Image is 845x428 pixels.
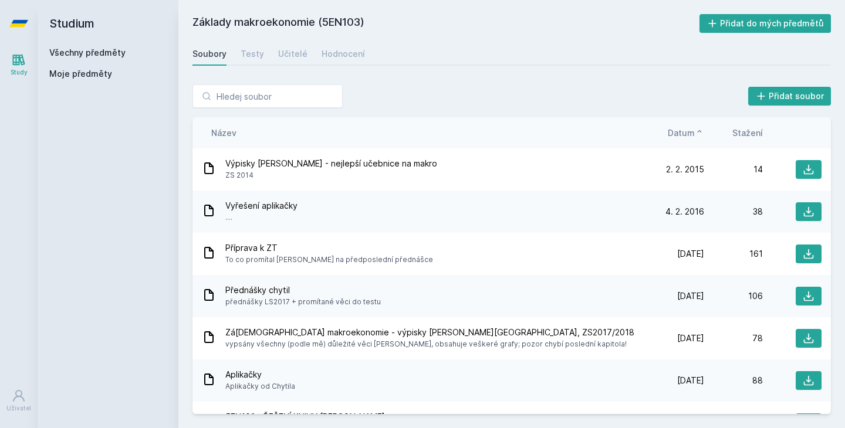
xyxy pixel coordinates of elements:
[704,375,763,386] div: 88
[49,47,126,57] a: Všechny předměty
[677,290,704,302] span: [DATE]
[278,42,307,66] a: Učitelé
[225,200,298,212] span: Vyřešení aplikačky
[225,212,298,223] span: ....
[2,47,35,83] a: Study
[192,48,227,60] div: Soubory
[704,164,763,175] div: 14
[665,206,704,218] span: 4. 2. 2016
[225,411,422,423] span: 5EN103 - ŘEŠENÍ KNIHY [PERSON_NAME]
[225,296,381,308] span: přednášky LS2017 + promítané věci do testu
[278,48,307,60] div: Učitelé
[677,248,704,260] span: [DATE]
[2,383,35,419] a: Uživatel
[192,14,699,33] h2: Základy makroekonomie (5EN103)
[732,127,763,139] button: Stažení
[241,42,264,66] a: Testy
[748,87,832,106] button: Přidat soubor
[322,48,365,60] div: Hodnocení
[677,332,704,344] span: [DATE]
[322,42,365,66] a: Hodnocení
[699,14,832,33] button: Přidat do mých předmětů
[241,48,264,60] div: Testy
[225,254,433,266] span: To co promítal [PERSON_NAME] na předposlední přednášce
[225,381,295,392] span: Aplikačky od Chytila
[668,127,695,139] span: Datum
[192,84,343,108] input: Hledej soubor
[704,290,763,302] div: 106
[225,242,433,254] span: Příprava k ZT
[225,369,295,381] span: Aplikačky
[211,127,236,139] button: Název
[704,206,763,218] div: 38
[6,404,31,413] div: Uživatel
[677,375,704,386] span: [DATE]
[666,164,704,175] span: 2. 2. 2015
[11,68,28,77] div: Study
[704,332,763,344] div: 78
[225,169,437,181] span: ZS 2014
[225,327,634,338] span: Zá[DEMOGRAPHIC_DATA] makroekonomie - výpisky [PERSON_NAME][GEOGRAPHIC_DATA], ZS2017/2018
[704,248,763,260] div: 161
[49,68,112,80] span: Moje předměty
[192,42,227,66] a: Soubory
[225,284,381,296] span: Přednášky chytil
[225,158,437,169] span: Výpisky [PERSON_NAME] - nejlepší učebnice na makro
[225,338,634,350] span: vypsány všechny (podle mě) důležité věci [PERSON_NAME], obsahuje veškeré grafy; pozor chybí posle...
[668,127,704,139] button: Datum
